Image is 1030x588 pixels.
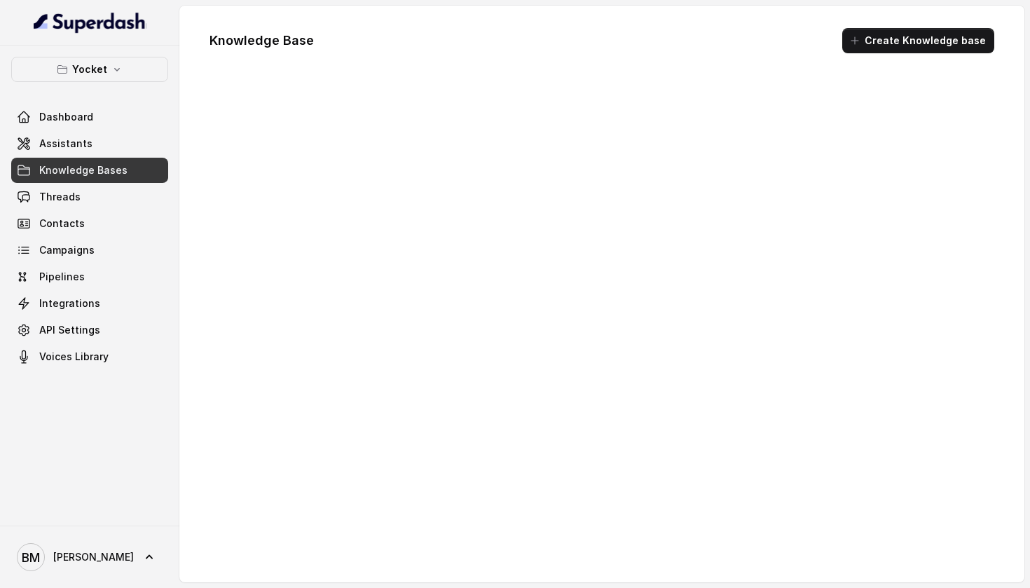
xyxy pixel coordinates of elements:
[34,11,146,34] img: light.svg
[11,344,168,369] a: Voices Library
[11,538,168,577] a: [PERSON_NAME]
[11,131,168,156] a: Assistants
[39,190,81,204] span: Threads
[39,243,95,257] span: Campaigns
[11,57,168,82] button: Yocket
[39,163,128,177] span: Knowledge Bases
[11,104,168,130] a: Dashboard
[72,61,107,78] p: Yocket
[39,323,100,337] span: API Settings
[53,550,134,564] span: [PERSON_NAME]
[842,28,994,53] button: Create Knowledge base
[11,238,168,263] a: Campaigns
[11,291,168,316] a: Integrations
[39,137,92,151] span: Assistants
[39,110,93,124] span: Dashboard
[39,296,100,310] span: Integrations
[11,184,168,210] a: Threads
[210,29,314,52] h1: Knowledge Base
[11,158,168,183] a: Knowledge Bases
[39,270,85,284] span: Pipelines
[22,550,40,565] text: BM
[11,264,168,289] a: Pipelines
[39,350,109,364] span: Voices Library
[39,217,85,231] span: Contacts
[11,211,168,236] a: Contacts
[11,317,168,343] a: API Settings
